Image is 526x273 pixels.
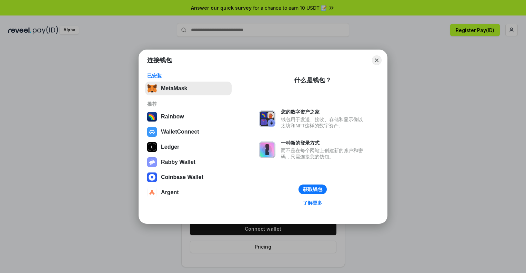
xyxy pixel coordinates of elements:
h1: 连接钱包 [147,56,172,64]
button: Ledger [145,140,232,154]
div: 什么是钱包？ [294,76,331,84]
div: 钱包用于发送、接收、存储和显示像以太坊和NFT这样的数字资产。 [281,116,366,129]
button: MetaMask [145,82,232,95]
img: svg+xml,%3Csvg%20width%3D%2228%22%20height%3D%2228%22%20viewBox%3D%220%200%2028%2028%22%20fill%3D... [147,188,157,197]
img: svg+xml,%3Csvg%20fill%3D%22none%22%20height%3D%2233%22%20viewBox%3D%220%200%2035%2033%22%20width%... [147,84,157,93]
button: 获取钱包 [299,185,327,194]
button: Rainbow [145,110,232,124]
div: MetaMask [161,85,187,92]
div: Rainbow [161,114,184,120]
div: 获取钱包 [303,186,322,192]
img: svg+xml,%3Csvg%20width%3D%2228%22%20height%3D%2228%22%20viewBox%3D%220%200%2028%2028%22%20fill%3D... [147,172,157,182]
a: 了解更多 [299,198,326,207]
button: WalletConnect [145,125,232,139]
div: 一种新的登录方式 [281,140,366,146]
div: 已安装 [147,73,230,79]
div: 推荐 [147,101,230,107]
div: Ledger [161,144,179,150]
img: svg+xml,%3Csvg%20xmlns%3D%22http%3A%2F%2Fwww.w3.org%2F2000%2Fsvg%22%20fill%3D%22none%22%20viewBox... [259,141,275,158]
img: svg+xml,%3Csvg%20xmlns%3D%22http%3A%2F%2Fwww.w3.org%2F2000%2Fsvg%22%20fill%3D%22none%22%20viewBox... [259,111,275,127]
div: Coinbase Wallet [161,174,203,180]
div: 而不是在每个网站上创建新的账户和密码，只需连接您的钱包。 [281,147,366,160]
button: Rabby Wallet [145,155,232,169]
img: svg+xml,%3Csvg%20xmlns%3D%22http%3A%2F%2Fwww.w3.org%2F2000%2Fsvg%22%20width%3D%2228%22%20height%3... [147,142,157,152]
div: Rabby Wallet [161,159,195,165]
img: svg+xml,%3Csvg%20width%3D%22120%22%20height%3D%22120%22%20viewBox%3D%220%200%20120%20120%22%20fil... [147,112,157,122]
button: Coinbase Wallet [145,170,232,184]
img: svg+xml,%3Csvg%20xmlns%3D%22http%3A%2F%2Fwww.w3.org%2F2000%2Fsvg%22%20fill%3D%22none%22%20viewBox... [147,157,157,167]
img: svg+xml,%3Csvg%20width%3D%2228%22%20height%3D%2228%22%20viewBox%3D%220%200%2028%2028%22%20fill%3D... [147,127,157,137]
div: Argent [161,189,179,196]
div: 了解更多 [303,200,322,206]
button: Argent [145,186,232,199]
button: Close [372,55,382,65]
div: WalletConnect [161,129,199,135]
div: 您的数字资产之家 [281,109,366,115]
